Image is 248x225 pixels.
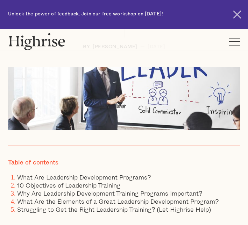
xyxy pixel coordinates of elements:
div: Table of contents [8,159,58,167]
a: Struggling to Get the Right Leadership Training? (Let Highrise Help) [17,204,211,214]
img: A CEO is briefing about leadership [8,67,240,130]
a: What Are Leadership Development Programs? [17,172,151,182]
a: What Are the Elements of a Great Leadership Development Program? [17,196,219,206]
a: 10 Objectives of Leadership Training [17,180,120,190]
img: Cross icon [233,10,241,19]
a: Why Are Leadership Development Training Programs Important? [17,188,202,198]
img: Highrise logo [8,33,66,50]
